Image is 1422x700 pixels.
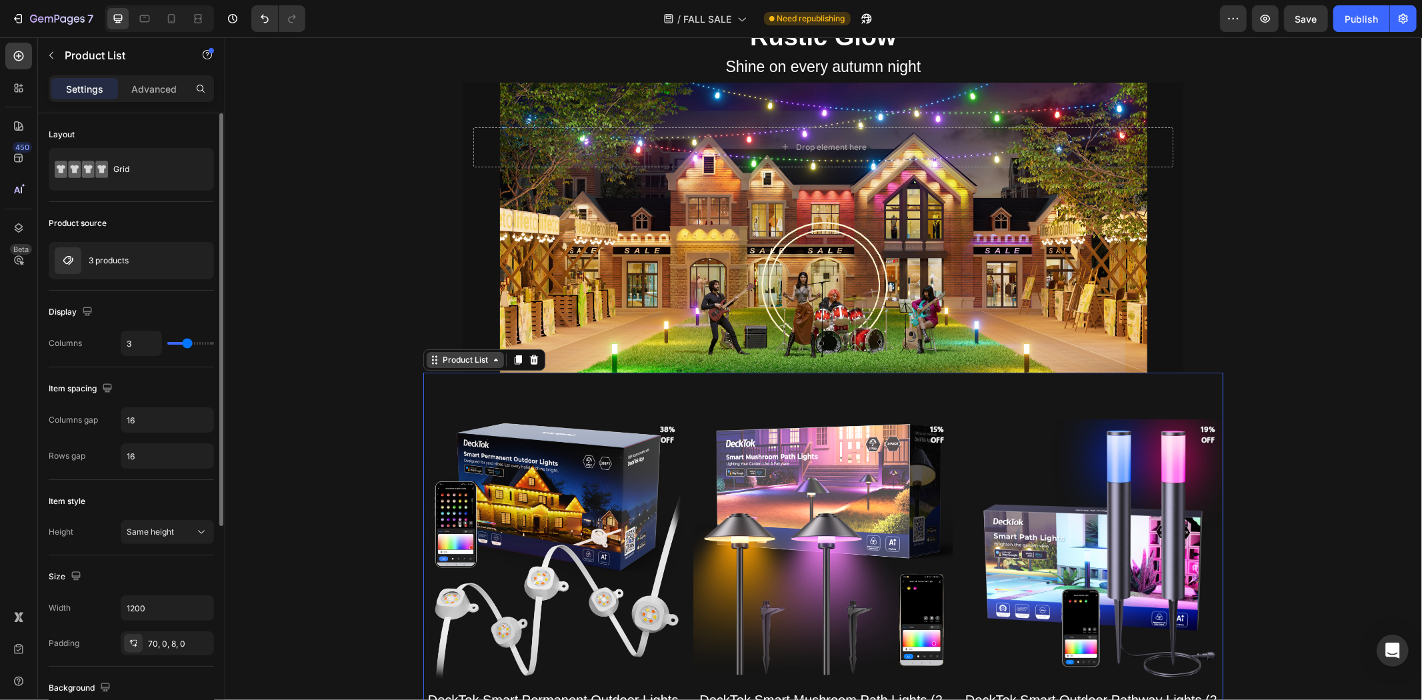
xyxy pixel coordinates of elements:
button: Publish [1333,5,1389,32]
a: DeckTok Smart Permanent Outdoor Lights Pro [199,382,458,641]
div: Item style [49,495,85,507]
div: Display [49,303,95,321]
img: product feature img [55,247,81,274]
h2: DeckTok Smart Mushroom Path Lights (2-pack) [469,653,728,690]
div: Open Intercom Messenger [1377,635,1409,667]
span: Need republishing [777,13,845,25]
span: Save [1295,13,1317,25]
p: 7 [87,11,93,27]
input: Auto [121,331,161,355]
button: 7 [5,5,99,32]
span: FALL SALE [684,12,732,26]
input: Auto [121,408,213,432]
p: Shine on every autumn night [200,16,997,43]
a: DeckTok Smart Outdoor Pathway Lights (2-pack) [739,382,999,641]
div: Product List [215,317,266,329]
iframe: Design area [225,37,1422,700]
pre: 19% off [968,381,999,414]
h2: DeckTok Smart Permanent Outdoor Lights Pro [199,653,458,690]
div: Grid [113,154,195,185]
div: Columns [49,337,82,349]
p: Advanced [131,82,177,96]
div: Undo/Redo [251,5,305,32]
button: Save [1284,5,1328,32]
div: Layout [49,129,75,141]
p: Settings [66,82,103,96]
p: 3 products [89,256,129,265]
span: / [678,12,681,26]
div: Columns gap [49,414,98,426]
div: Rows gap [49,450,85,462]
input: Auto [121,596,213,620]
h2: DeckTok Smart Outdoor Pathway Lights (2-pack) [739,653,999,690]
div: 450 [13,142,32,153]
div: Background [49,679,113,697]
pre: 15% off [698,381,729,414]
p: Product List [65,47,178,63]
a: DeckTok Smart Mushroom Path Lights (2-pack) [469,382,728,641]
input: Auto [121,444,213,468]
div: Padding [49,637,79,649]
div: Beta [10,244,32,255]
img: DeckTok Smart Permanent Outdoor Lights [199,382,458,641]
pre: 38% off [427,381,458,414]
div: Publish [1345,12,1378,26]
div: Width [49,602,71,614]
div: Size [49,568,84,586]
button: Same height [121,520,214,544]
div: Drop element here [571,105,642,115]
div: 70, 0, 8, 0 [148,638,211,650]
div: Background Image [239,45,959,335]
div: Height [49,526,73,538]
span: Same height [127,527,174,537]
div: Product source [49,217,107,229]
div: Item spacing [49,380,115,398]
